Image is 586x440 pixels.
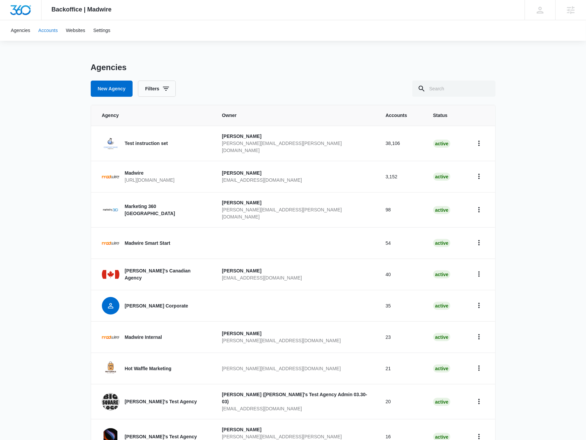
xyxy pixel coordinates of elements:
p: Madwire [125,170,175,177]
p: [PERSON_NAME] [222,426,369,433]
div: active [433,206,451,214]
p: [EMAIL_ADDRESS][DOMAIN_NAME] [222,274,369,282]
p: [PERSON_NAME] Corporate [125,302,188,310]
p: [PERSON_NAME]'s Test Agency [125,398,197,405]
p: [PERSON_NAME] ([PERSON_NAME]'s Test Agency Admin 03.30-03) [222,391,369,405]
a: Agencies [7,20,34,41]
p: [EMAIL_ADDRESS][DOMAIN_NAME] [222,177,369,184]
span: Status [433,112,448,119]
h1: Agencies [91,62,127,72]
td: 38,106 [378,126,425,161]
span: Agency [102,112,196,119]
p: [PERSON_NAME][EMAIL_ADDRESS][PERSON_NAME][DOMAIN_NAME] [222,140,369,154]
div: active [433,270,451,278]
p: Marketing 360 [GEOGRAPHIC_DATA] [125,203,206,217]
button: Home [474,269,484,280]
a: Madwire Internal [102,328,206,346]
a: Test instruction set [102,135,206,152]
p: [PERSON_NAME] [222,199,369,206]
p: Hot Waffle Marketing [125,365,172,372]
p: Test instruction set [125,140,168,147]
p: [PERSON_NAME][EMAIL_ADDRESS][DOMAIN_NAME] [222,337,369,344]
p: [PERSON_NAME]'s Canadian Agency [125,267,206,282]
div: active [433,364,451,373]
a: Hot Waffle Marketing [102,360,206,377]
a: New Agency [91,81,133,97]
span: Owner [222,112,369,119]
td: 21 [378,353,425,384]
div: active [433,140,451,148]
button: Filters [138,81,176,97]
a: Accounts [34,20,62,41]
a: Madwire Smart Start [102,234,206,252]
td: 35 [378,290,425,321]
a: Websites [62,20,89,41]
button: Home [474,331,484,342]
td: 98 [378,192,425,227]
div: active [433,302,451,310]
div: active [433,173,451,181]
p: [PERSON_NAME][EMAIL_ADDRESS][PERSON_NAME][DOMAIN_NAME] [222,206,369,221]
input: Search [412,81,496,97]
div: active [433,398,451,406]
p: [PERSON_NAME] [222,330,369,337]
button: Home [474,204,484,215]
p: [PERSON_NAME] [222,267,369,274]
button: Home [474,300,484,311]
div: active [433,333,451,341]
td: 40 [378,259,425,290]
p: [PERSON_NAME] [222,133,369,140]
div: active [433,239,451,247]
td: 3,152 [378,161,425,192]
td: 23 [378,321,425,353]
p: Madwire Smart Start [125,240,170,247]
td: 54 [378,227,425,259]
a: Settings [89,20,115,41]
span: Backoffice | Madwire [52,6,112,13]
a: Marketing 360 [GEOGRAPHIC_DATA] [102,201,206,219]
p: [EMAIL_ADDRESS][DOMAIN_NAME] [222,405,369,412]
a: [PERSON_NAME]'s Test Agency [102,393,206,411]
p: Madwire Internal [125,334,162,341]
button: Home [474,396,484,407]
button: Home [474,171,484,182]
button: Home [474,237,484,248]
button: Home [474,138,484,149]
p: [PERSON_NAME] [222,170,369,177]
a: [PERSON_NAME]'s Canadian Agency [102,266,206,283]
p: [PERSON_NAME][EMAIL_ADDRESS][DOMAIN_NAME] [222,365,369,372]
td: 20 [378,384,425,419]
button: Home [474,363,484,374]
a: [PERSON_NAME] Corporate [102,297,206,315]
p: [URL][DOMAIN_NAME] [125,177,175,184]
a: Madwire[URL][DOMAIN_NAME] [102,168,206,185]
span: Accounts [386,112,407,119]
